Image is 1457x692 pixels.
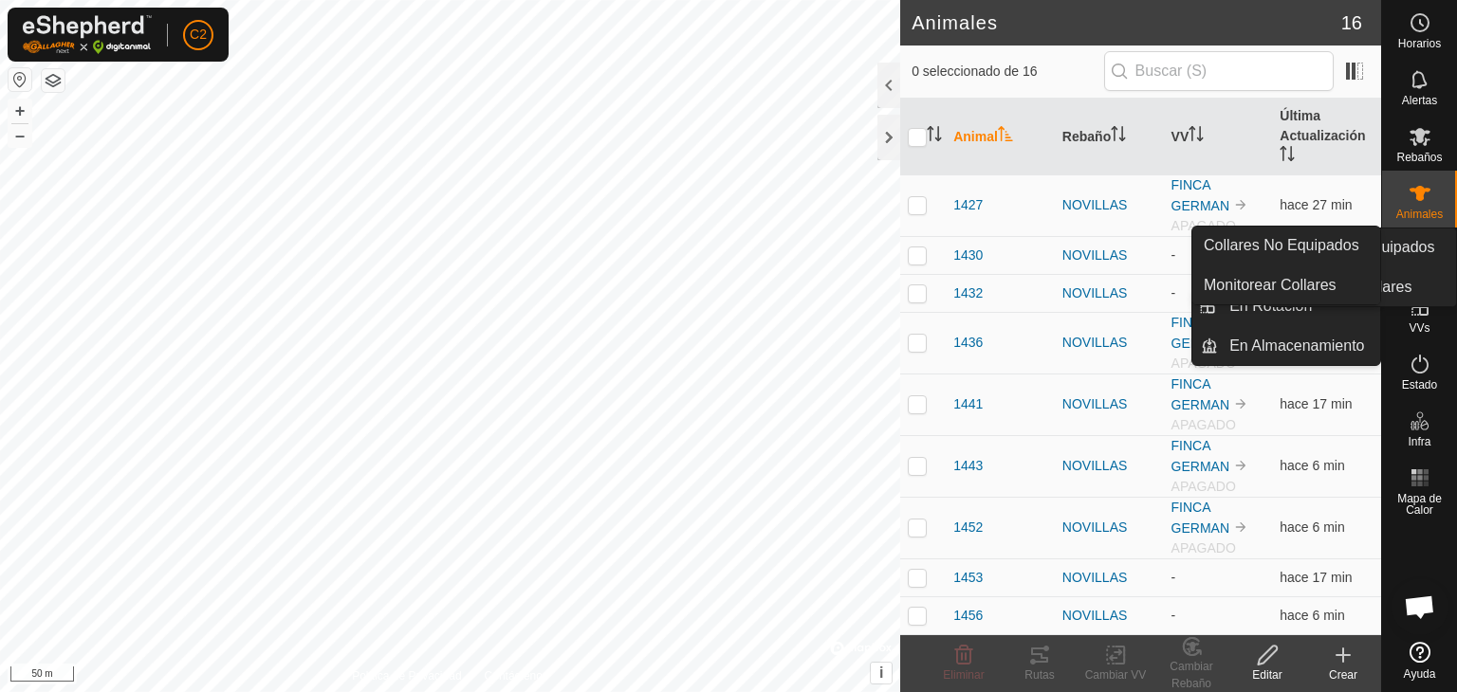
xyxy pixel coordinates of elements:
a: Ayuda [1382,634,1457,687]
span: 1430 [953,246,983,265]
span: Collares No Equipados [1204,234,1359,257]
span: 26 sept 2025, 13:16 [1280,458,1344,473]
span: APAGADO [1171,479,1236,494]
p-sorticon: Activar para ordenar [1189,129,1204,144]
img: hasta [1233,197,1248,212]
app-display-virtual-paddock-transition: - [1171,247,1176,263]
a: FINCA GERMAN [1171,438,1229,474]
div: NOVILLAS [1062,246,1156,265]
div: Rutas [1002,666,1078,683]
span: C2 [190,25,207,45]
img: Logo Gallagher [23,15,152,54]
span: 1452 [953,518,983,537]
span: 26 sept 2025, 13:05 [1280,570,1352,585]
img: hasta [1233,458,1248,473]
a: FINCA GERMAN [1171,177,1229,213]
a: FINCA GERMAN [1171,315,1229,351]
div: Chat abierto [1392,578,1448,635]
span: 16 [1341,9,1362,37]
span: 1432 [953,283,983,303]
th: Animal [946,99,1055,175]
span: APAGADO [1171,218,1236,233]
div: Cambiar VV [1078,666,1153,683]
a: Contáctenos [485,667,548,684]
span: Alertas [1402,95,1437,106]
div: Editar [1229,666,1305,683]
li: En Rotación [1192,287,1380,325]
span: Animales [1396,209,1443,220]
div: NOVILLAS [1062,606,1156,626]
button: Capas del Mapa [42,69,65,92]
th: Rebaño [1055,99,1164,175]
div: NOVILLAS [1062,518,1156,537]
span: 26 sept 2025, 13:16 [1280,608,1344,623]
span: 0 seleccionado de 16 [912,62,1103,82]
span: APAGADO [1171,540,1236,555]
span: Monitorear Collares [1204,274,1337,297]
div: NOVILLAS [1062,333,1156,353]
div: NOVILLAS [1062,394,1156,414]
span: 1427 [953,195,983,215]
input: Buscar (S) [1104,51,1334,91]
span: Infra [1408,436,1430,447]
p-sorticon: Activar para ordenar [998,129,1013,144]
span: 26 sept 2025, 12:54 [1280,197,1352,212]
span: Mapa de Calor [1387,493,1452,516]
app-display-virtual-paddock-transition: - [1171,570,1176,585]
span: APAGADO [1171,417,1236,432]
a: FINCA GERMAN [1171,376,1229,412]
button: Restablecer Mapa [9,68,31,91]
a: Monitorear Collares [1192,266,1380,304]
span: Horarios [1398,38,1441,49]
img: hasta [1233,396,1248,411]
span: 1456 [953,606,983,626]
span: 1436 [953,333,983,353]
span: 26 sept 2025, 13:05 [1280,396,1352,411]
button: + [9,100,31,122]
a: FINCA GERMAN [1171,500,1229,536]
p-sorticon: Activar para ordenar [927,129,942,144]
span: 1441 [953,394,983,414]
h2: Animales [912,11,1341,34]
a: Política de Privacidad [352,667,461,684]
span: Eliminar [943,668,984,682]
button: i [871,663,892,683]
span: Estado [1402,379,1437,391]
img: hasta [1233,519,1248,535]
p-sorticon: Activar para ordenar [1111,129,1126,144]
div: NOVILLAS [1062,283,1156,303]
a: Collares No Equipados [1192,227,1380,264]
div: NOVILLAS [1062,456,1156,476]
div: NOVILLAS [1062,568,1156,588]
app-display-virtual-paddock-transition: - [1171,285,1176,300]
p-sorticon: Activar para ordenar [1280,149,1295,164]
span: Ayuda [1404,668,1436,680]
span: VVs [1409,322,1429,334]
span: 26 sept 2025, 13:15 [1280,519,1344,535]
span: En Rotación [1229,295,1312,318]
a: En Rotación [1218,287,1380,325]
li: En Almacenamiento [1192,327,1380,365]
span: i [879,665,883,681]
button: – [9,124,31,147]
span: En Almacenamiento [1229,335,1364,357]
div: Crear [1305,666,1381,683]
div: Cambiar Rebaño [1153,658,1229,692]
th: Última Actualización [1272,99,1381,175]
app-display-virtual-paddock-transition: - [1171,608,1176,623]
div: NOVILLAS [1062,195,1156,215]
span: 1453 [953,568,983,588]
span: Rebaños [1396,152,1442,163]
span: 1443 [953,456,983,476]
a: En Almacenamiento [1218,327,1380,365]
th: VV [1164,99,1273,175]
span: APAGADO [1171,355,1236,371]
